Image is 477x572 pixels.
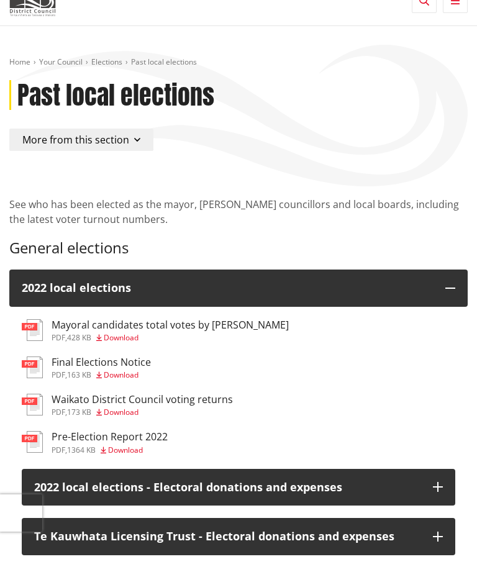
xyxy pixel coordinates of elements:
[22,282,433,294] div: 2022 local elections
[9,57,30,67] a: Home
[91,57,122,67] a: Elections
[17,80,214,110] h1: Past local elections
[67,407,91,417] span: 173 KB
[22,431,43,453] img: document-pdf.svg
[52,334,289,342] div: ,
[22,319,289,342] a: Mayoral candidates total votes by [PERSON_NAME] pdf,428 KB Download
[9,239,468,257] h3: General elections
[67,332,91,343] span: 428 KB
[131,57,197,67] span: Past local elections
[67,370,91,380] span: 163 KB
[52,407,65,417] span: pdf
[22,394,43,415] img: document-pdf.svg
[9,270,468,307] button: 2022 local elections
[22,356,151,379] a: Final Elections Notice pdf,163 KB Download
[22,133,129,147] span: More from this section
[52,445,65,455] span: pdf
[104,407,139,417] span: Download
[52,431,168,443] h3: Pre-Election Report 2022
[22,431,168,453] a: Pre-Election Report 2022 pdf,1364 KB Download
[52,371,151,379] div: ,
[52,409,233,416] div: ,
[22,319,43,341] img: document-pdf.svg
[9,129,153,151] button: More from this section
[22,469,455,506] button: 2022 local elections - Electoral donations and expenses
[9,57,468,68] nav: breadcrumb
[9,197,468,227] p: See who has been elected as the mayor, [PERSON_NAME] councillors and local boards, including the ...
[22,394,233,416] a: Waikato District Council voting returns pdf,173 KB Download
[108,445,143,455] span: Download
[22,518,455,555] button: Te Kauwhata Licensing Trust - Electoral donations and expenses
[52,370,65,380] span: pdf
[34,530,420,543] p: Te Kauwhata Licensing Trust - Electoral donations and expenses
[104,370,139,380] span: Download
[52,447,168,454] div: ,
[67,445,96,455] span: 1364 KB
[52,394,233,406] h3: Waikato District Council voting returns
[39,57,83,67] a: Your Council
[34,481,420,494] p: 2022 local elections - Electoral donations and expenses
[104,332,139,343] span: Download
[52,356,151,368] h3: Final Elections Notice
[52,332,65,343] span: pdf
[52,319,289,331] h3: Mayoral candidates total votes by [PERSON_NAME]
[420,520,465,565] iframe: Messenger Launcher
[22,356,43,378] img: document-pdf.svg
